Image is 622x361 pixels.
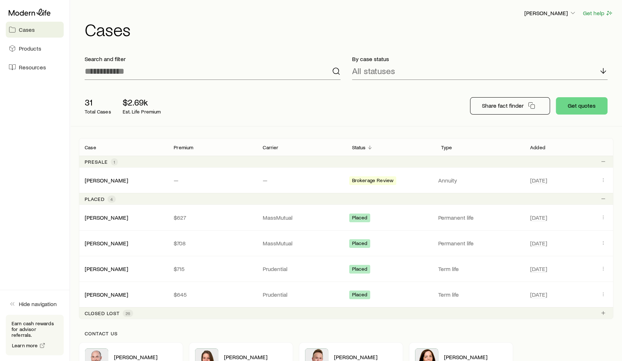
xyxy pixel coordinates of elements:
a: [PERSON_NAME] [85,265,128,272]
p: Prudential [263,265,340,272]
p: Case [85,145,96,150]
p: — [174,177,251,184]
p: Prudential [263,291,340,298]
p: Closed lost [85,310,120,316]
h1: Cases [85,21,613,38]
a: Resources [6,59,64,75]
p: Permanent life [438,240,521,247]
div: [PERSON_NAME] [85,291,128,298]
p: MassMutual [263,240,340,247]
p: Status [352,145,366,150]
a: [PERSON_NAME] [85,214,128,221]
div: [PERSON_NAME] [85,265,128,273]
button: Hide navigation [6,296,64,312]
a: [PERSON_NAME] [85,291,128,298]
p: Annuity [438,177,521,184]
p: Contact us [85,331,608,336]
span: Placed [352,292,368,299]
span: Hide navigation [19,300,57,308]
span: Placed [352,240,368,248]
p: Placed [85,196,105,202]
span: Brokerage Review [352,177,394,185]
span: Placed [352,215,368,222]
p: MassMutual [263,214,340,221]
a: Products [6,40,64,56]
a: [PERSON_NAME] [85,240,128,246]
button: [PERSON_NAME] [524,9,577,18]
div: Earn cash rewards for advisor referrals.Learn more [6,315,64,355]
p: Premium [174,145,193,150]
span: Placed [352,266,368,274]
p: Carrier [263,145,278,150]
p: Presale [85,159,108,165]
p: Type [441,145,452,150]
a: Cases [6,22,64,38]
span: 26 [126,310,130,316]
p: — [263,177,340,184]
div: [PERSON_NAME] [85,214,128,222]
p: [PERSON_NAME] [524,9,576,17]
p: [PERSON_NAME] [444,353,507,361]
p: All statuses [352,66,395,76]
p: $2.69k [123,97,161,107]
span: Learn more [12,343,38,348]
button: Share fact finder [470,97,550,115]
button: Get help [583,9,613,17]
span: Resources [19,64,46,71]
a: [PERSON_NAME] [85,177,128,184]
p: Total Cases [85,109,111,115]
p: By case status [352,55,608,63]
p: Term life [438,291,521,298]
p: Share fact finder [482,102,524,109]
p: 31 [85,97,111,107]
span: Cases [19,26,35,33]
div: Client cases [79,138,613,319]
span: 1 [114,159,115,165]
span: [DATE] [530,214,547,221]
p: Term life [438,265,521,272]
p: Permanent life [438,214,521,221]
p: [PERSON_NAME] [114,353,177,361]
span: [DATE] [530,291,547,298]
span: [DATE] [530,240,547,247]
p: $715 [174,265,251,272]
p: $708 [174,240,251,247]
p: Search and filter [85,55,340,63]
p: Earn cash rewards for advisor referrals. [12,321,58,338]
p: [PERSON_NAME] [334,353,397,361]
span: 4 [110,196,113,202]
p: [PERSON_NAME] [224,353,287,361]
span: Products [19,45,41,52]
p: $645 [174,291,251,298]
button: Get quotes [556,97,608,115]
span: [DATE] [530,177,547,184]
p: Added [530,145,545,150]
span: [DATE] [530,265,547,272]
p: Est. Life Premium [123,109,161,115]
p: $627 [174,214,251,221]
